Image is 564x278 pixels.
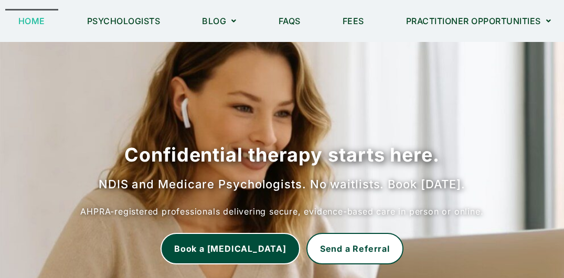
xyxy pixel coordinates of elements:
[74,9,174,33] a: Psychologists
[161,233,300,264] a: Book a Psychologist Now
[306,233,403,264] a: Send a Referral to Chat Corner
[265,9,314,33] a: FAQs
[10,203,554,220] p: AHPRA-registered professionals delivering secure, evidence-based care in person or online.
[10,142,554,168] h1: Confidential therapy starts here.
[5,9,58,33] a: Home
[329,9,377,33] a: Fees
[189,9,250,33] a: Blog
[10,176,554,193] h2: NDIS and Medicare Psychologists. No waitlists. Book [DATE].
